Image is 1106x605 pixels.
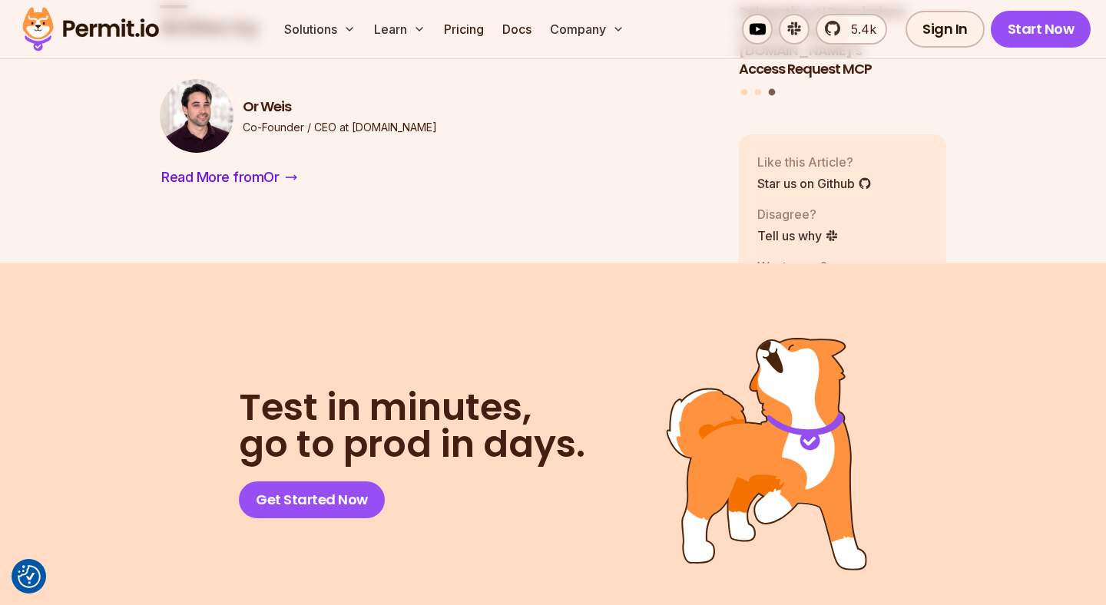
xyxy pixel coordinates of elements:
a: Pricing [438,14,490,45]
button: Go to slide 3 [768,89,775,96]
img: Revisit consent button [18,565,41,588]
p: Disagree? [757,205,839,223]
a: 5.4k [816,14,887,45]
img: Permit logo [15,3,166,55]
span: Read More from Or [161,167,279,188]
a: Start Now [991,11,1091,48]
a: Docs [496,14,538,45]
a: Tell us why [757,226,839,245]
button: Consent Preferences [18,565,41,588]
a: Get Started Now [239,481,385,518]
p: Like this Article? [757,153,872,171]
a: Read More fromOr [160,165,299,190]
p: Co-Founder / CEO at [DOMAIN_NAME] [243,120,437,135]
button: Go to slide 1 [741,89,747,95]
button: Solutions [278,14,362,45]
a: Star us on Github [757,174,872,193]
button: Go to slide 2 [755,89,761,95]
h2: go to prod in days. [239,389,585,463]
button: Learn [368,14,432,45]
a: Sign In [906,11,985,48]
h3: Or Weis [243,98,437,117]
span: Test in minutes, [239,389,585,426]
img: Or Weis [160,79,233,153]
p: Want more? [757,257,877,276]
span: 5.4k [842,20,876,38]
button: Company [544,14,631,45]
